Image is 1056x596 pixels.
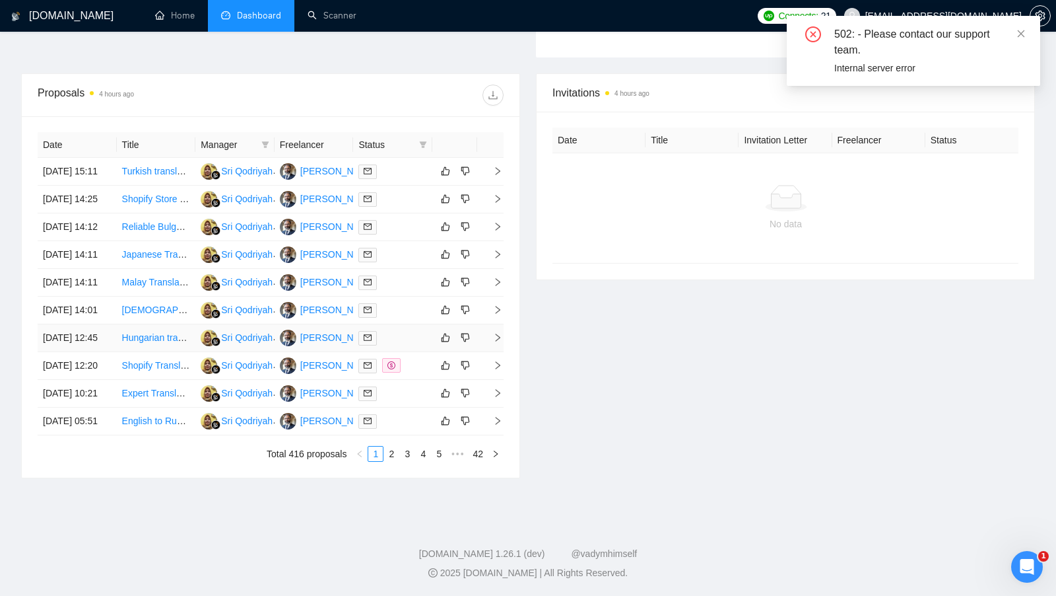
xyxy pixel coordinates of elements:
[122,249,246,260] a: Japanese Translator Required
[457,357,473,373] button: dislike
[267,446,346,462] li: Total 416 proposals
[1011,551,1043,583] iframe: Intercom live chat
[122,332,316,343] a: Hungarian translations/proofreading for website
[155,10,195,21] a: homeHome
[201,276,273,287] a: SQSri Qodriyah
[280,330,296,346] img: GJ
[805,26,821,42] span: close-circle
[368,447,383,461] a: 1
[280,219,296,235] img: GJ
[221,386,273,400] div: Sri Qodriyah
[280,248,376,259] a: GJ[PERSON_NAME]
[221,192,273,206] div: Sri Qodriyah
[461,388,470,398] span: dislike
[482,194,502,204] span: right
[461,194,470,204] span: dislike
[38,297,117,324] td: [DATE] 14:01
[461,416,470,426] span: dislike
[11,566,1045,580] div: 2025 [DOMAIN_NAME] | All Rights Reserved.
[614,90,649,97] time: 4 hours ago
[300,192,376,206] div: [PERSON_NAME]
[1030,5,1051,26] button: setting
[457,274,473,290] button: dislike
[201,274,217,291] img: SQ
[221,358,273,373] div: Sri Qodriyah
[552,128,645,153] th: Date
[300,330,376,345] div: [PERSON_NAME]
[352,446,368,462] button: left
[280,193,376,204] a: GJ[PERSON_NAME]
[122,305,352,315] a: [DEMOGRAPHIC_DATA] Speaker for Voiceover Review
[221,303,273,317] div: Sri Qodriyah
[488,446,504,462] button: right
[38,132,117,158] th: Date
[764,11,774,21] img: upwork-logo.png
[280,221,376,231] a: GJ[PERSON_NAME]
[280,387,376,398] a: GJ[PERSON_NAME]
[201,165,273,176] a: SQSri Qodriyah
[461,360,470,371] span: dislike
[457,191,473,207] button: dislike
[925,128,1018,153] th: Status
[492,450,500,458] span: right
[211,392,220,402] img: gigradar-bm.png
[300,275,376,289] div: [PERSON_NAME]
[441,388,450,398] span: like
[483,90,503,100] span: download
[300,219,376,234] div: [PERSON_NAME]
[834,26,1024,58] div: 502: - Please contact our support team.
[431,446,447,462] li: 5
[201,193,273,204] a: SQSri Qodriyah
[482,333,502,342] span: right
[356,450,364,458] span: left
[1038,551,1049,562] span: 1
[488,446,504,462] li: Next Page
[201,387,273,398] a: SQSri Qodriyah
[117,213,196,241] td: Reliable Bulgarian translator
[441,194,450,204] span: like
[280,165,376,176] a: GJ[PERSON_NAME]
[201,304,273,315] a: SQSri Qodriyah
[259,135,272,155] span: filter
[352,446,368,462] li: Previous Page
[364,223,372,231] span: mail
[201,385,217,402] img: SQ
[461,249,470,260] span: dislike
[211,309,220,318] img: gigradar-bm.png
[38,213,117,241] td: [DATE] 14:12
[117,352,196,380] td: Shopify Translation: Italian, Dutch, Swedish,
[447,446,468,462] span: •••
[280,385,296,402] img: GJ
[441,221,450,232] span: like
[416,135,430,155] span: filter
[482,250,502,259] span: right
[308,10,356,21] a: searchScanner
[300,247,376,262] div: [PERSON_NAME]
[482,278,502,287] span: right
[1030,11,1051,21] a: setting
[117,186,196,213] td: Shopify Store Translation to Norwegian and Danish
[438,274,453,290] button: like
[280,246,296,263] img: GJ
[468,446,488,462] li: 42
[117,158,196,186] td: Turkish translator needed
[441,305,450,315] span: like
[441,166,450,176] span: like
[211,365,220,374] img: gigradar-bm.png
[237,10,281,21] span: Dashboard
[221,330,273,345] div: Sri Qodriyah
[364,278,372,286] span: mail
[280,191,296,207] img: GJ
[122,277,230,287] a: Malay Translator Required
[457,246,473,262] button: dislike
[447,446,468,462] li: Next 5 Pages
[201,332,273,342] a: SQSri Qodriyah
[645,128,739,153] th: Title
[482,361,502,370] span: right
[117,269,196,297] td: Malay Translator Required
[122,388,477,398] a: Expert Translator: English to French translation audit, improvements, and maintenance
[38,186,117,213] td: [DATE] 14:25
[399,446,415,462] li: 3
[438,219,453,235] button: like
[438,357,453,373] button: like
